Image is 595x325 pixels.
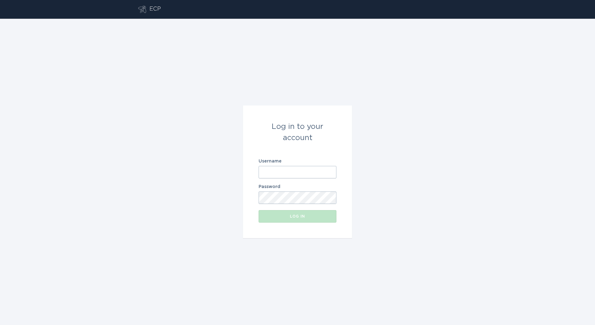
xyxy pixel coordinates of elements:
[149,6,161,13] div: ECP
[259,159,336,163] label: Username
[259,185,336,189] label: Password
[262,214,333,218] div: Log in
[259,210,336,223] button: Log in
[138,6,146,13] button: Go to dashboard
[259,121,336,144] div: Log in to your account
